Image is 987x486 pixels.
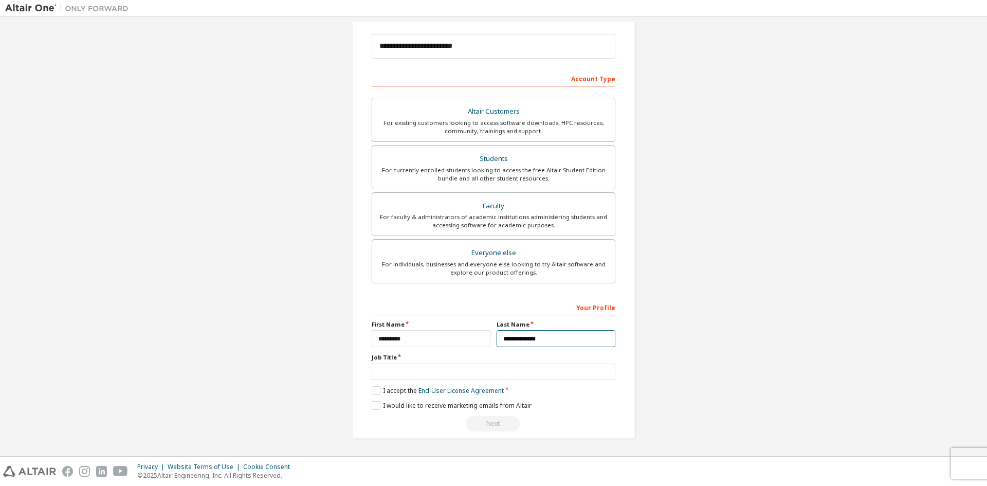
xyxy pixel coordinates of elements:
div: Your Profile [372,299,615,315]
img: instagram.svg [79,466,90,477]
label: Last Name [497,320,615,329]
img: Altair One [5,3,134,13]
img: linkedin.svg [96,466,107,477]
div: Website Terms of Use [168,463,243,471]
div: For faculty & administrators of academic institutions administering students and accessing softwa... [378,213,609,229]
div: For existing customers looking to access software downloads, HPC resources, community, trainings ... [378,119,609,135]
label: I accept the [372,386,504,395]
label: First Name [372,320,490,329]
div: Read and acccept EULA to continue [372,416,615,431]
label: Job Title [372,353,615,362]
label: I would like to receive marketing emails from Altair [372,401,532,410]
div: Everyone else [378,246,609,260]
img: facebook.svg [62,466,73,477]
div: Account Type [372,70,615,86]
a: End-User License Agreement [418,386,504,395]
p: © 2025 Altair Engineering, Inc. All Rights Reserved. [137,471,296,480]
div: Students [378,152,609,166]
img: altair_logo.svg [3,466,56,477]
img: youtube.svg [113,466,128,477]
div: Privacy [137,463,168,471]
div: For individuals, businesses and everyone else looking to try Altair software and explore our prod... [378,260,609,277]
div: For currently enrolled students looking to access the free Altair Student Edition bundle and all ... [378,166,609,183]
div: Altair Customers [378,104,609,119]
div: Cookie Consent [243,463,296,471]
div: Faculty [378,199,609,213]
